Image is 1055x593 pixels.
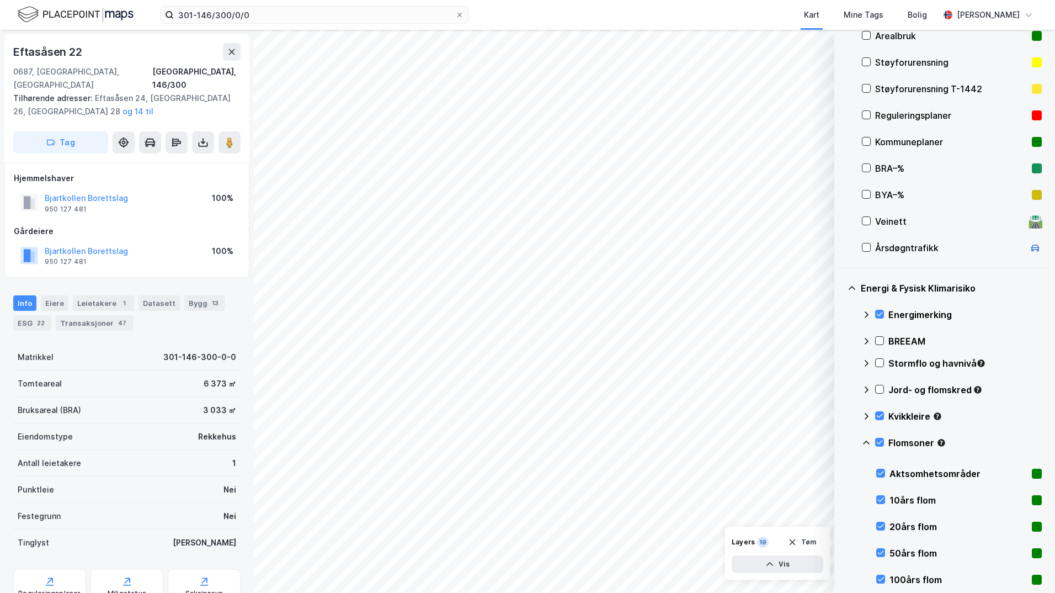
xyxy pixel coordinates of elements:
[13,43,84,61] div: Eftasåsen 22
[933,411,942,421] div: Tooltip anchor
[804,8,819,22] div: Kart
[1028,214,1043,229] div: 🛣️
[957,8,1020,22] div: [PERSON_NAME]
[18,483,54,496] div: Punktleie
[861,282,1042,295] div: Energi & Fysisk Klimarisiko
[45,205,87,214] div: 950 127 481
[13,295,36,311] div: Info
[875,215,1024,228] div: Veinett
[18,536,49,549] div: Tinglyst
[73,295,134,311] div: Leietakere
[757,537,769,548] div: 19
[212,192,233,205] div: 100%
[163,351,236,364] div: 301-146-300-0-0
[976,358,986,368] div: Tooltip anchor
[13,315,51,331] div: ESG
[223,510,236,523] div: Nei
[888,357,1042,370] div: Stormflo og havnivå
[18,351,54,364] div: Matrikkel
[889,520,1027,533] div: 20års flom
[888,335,1042,348] div: BREEAM
[173,536,236,549] div: [PERSON_NAME]
[889,547,1027,560] div: 50års flom
[198,430,236,443] div: Rekkehus
[204,377,236,390] div: 6 373 ㎡
[174,7,455,23] input: Søk på adresse, matrikkel, gårdeiere, leietakere eller personer
[14,172,240,185] div: Hjemmelshaver
[875,109,1027,122] div: Reguleringsplaner
[18,430,73,443] div: Eiendomstype
[889,573,1027,586] div: 100års flom
[13,92,232,118] div: Eftasåsen 24, [GEOGRAPHIC_DATA] 26, [GEOGRAPHIC_DATA] 28
[875,29,1027,43] div: Arealbruk
[184,295,225,311] div: Bygg
[35,317,47,329] div: 22
[875,82,1027,96] div: Støyforurensning T-1442
[888,308,1042,321] div: Energimerking
[18,377,62,390] div: Tomteareal
[210,298,221,309] div: 13
[18,5,134,24] img: logo.f888ab2527a4732fd821a326f86c7f29.svg
[875,56,1027,69] div: Støyforurensning
[116,317,129,329] div: 47
[13,93,95,103] span: Tilhørende adresser:
[18,404,81,417] div: Bruksareal (BRA)
[732,538,755,547] div: Layers
[732,555,823,573] button: Vis
[781,533,823,551] button: Tøm
[13,131,108,153] button: Tag
[119,298,130,309] div: 1
[212,245,233,258] div: 100%
[18,457,81,470] div: Antall leietakere
[152,65,241,92] div: [GEOGRAPHIC_DATA], 146/300
[1000,540,1055,593] iframe: Chat Widget
[889,494,1027,507] div: 10års flom
[875,241,1024,255] div: Årsdøgntrafikk
[232,457,236,470] div: 1
[13,65,152,92] div: 0687, [GEOGRAPHIC_DATA], [GEOGRAPHIC_DATA]
[14,225,240,238] div: Gårdeiere
[936,438,946,448] div: Tooltip anchor
[888,410,1042,423] div: Kvikkleire
[844,8,883,22] div: Mine Tags
[875,162,1027,175] div: BRA–%
[203,404,236,417] div: 3 033 ㎡
[56,315,133,331] div: Transaksjoner
[888,436,1042,449] div: Flomsoner
[973,385,983,395] div: Tooltip anchor
[138,295,180,311] div: Datasett
[908,8,927,22] div: Bolig
[223,483,236,496] div: Nei
[45,257,87,266] div: 950 127 481
[888,383,1042,396] div: Jord- og flomskred
[41,295,68,311] div: Eiere
[18,510,61,523] div: Festegrunn
[889,467,1027,480] div: Aktsomhetsområder
[875,135,1027,149] div: Kommuneplaner
[875,188,1027,202] div: BYA–%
